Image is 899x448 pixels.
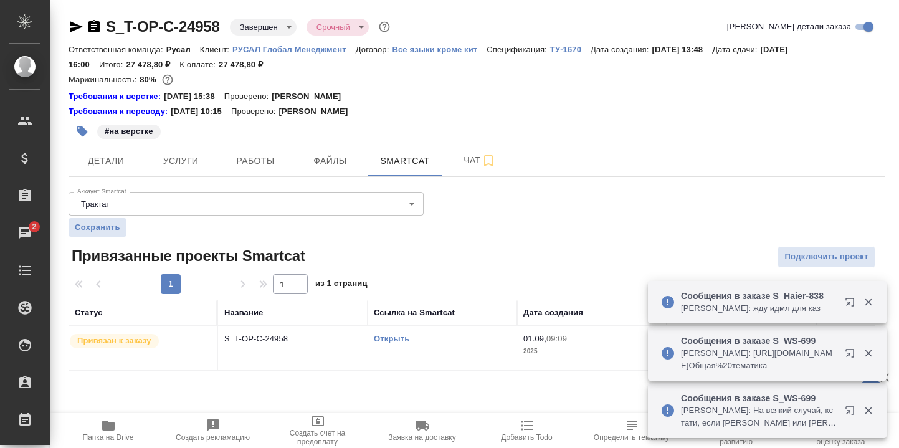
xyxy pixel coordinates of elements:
[226,153,285,169] span: Работы
[171,105,231,118] p: [DATE] 10:15
[546,334,567,343] p: 09:09
[230,19,297,36] div: Завершен
[278,105,357,118] p: [PERSON_NAME]
[681,335,837,347] p: Сообщения в заказе S_WS-699
[69,246,305,266] span: Привязанные проекты Smartcat
[151,153,211,169] span: Услуги
[523,345,660,358] p: 2025
[681,302,837,315] p: [PERSON_NAME]: жду идмл для каз
[591,45,652,54] p: Дата создания:
[69,192,424,216] div: Трактат
[99,60,126,69] p: Итого:
[105,125,153,138] p: #на верстке
[69,45,166,54] p: Ответственная команда:
[392,45,487,54] p: Все языки кроме кит
[681,392,837,404] p: Сообщения в заказе S_WS-699
[159,72,176,88] button: 4503.40 RUB;
[77,199,113,209] button: Трактат
[3,217,47,249] a: 2
[784,250,868,264] span: Подключить проект
[224,307,263,319] div: Название
[87,19,102,34] button: Скопировать ссылку
[69,75,140,84] p: Маржинальность:
[96,125,162,136] span: на верстке
[232,44,356,54] a: РУСАЛ Глобал Менеджмент
[550,44,591,54] a: ТУ-1670
[69,105,171,118] div: Нажми, чтобы открыть папку с инструкцией
[232,45,356,54] p: РУСАЛ Глобал Менеджмент
[855,297,881,308] button: Закрыть
[392,44,487,54] a: Все языки кроме кит
[106,18,220,35] a: S_T-OP-C-24958
[224,90,272,103] p: Проверено:
[523,334,546,343] p: 01.09,
[179,60,219,69] p: К оплате:
[523,307,583,319] div: Дата создания
[681,404,837,429] p: [PERSON_NAME]: На всякий случай, кстати, если [PERSON_NAME] или [PERSON_NAME] возьмет, дайте заод...
[126,60,179,69] p: 27 478,80 ₽
[236,22,282,32] button: Завершен
[652,45,713,54] p: [DATE] 13:48
[837,398,867,428] button: Открыть в новой вкладке
[778,246,875,268] button: Подключить проект
[75,221,120,234] span: Сохранить
[69,105,171,118] a: Требования к переводу:
[69,118,96,145] button: Добавить тэг
[69,19,83,34] button: Скопировать ссылку для ЯМессенджера
[374,334,409,343] a: Открыть
[313,22,354,32] button: Срочный
[487,45,549,54] p: Спецификация:
[374,307,455,319] div: Ссылка на Smartcat
[164,90,224,103] p: [DATE] 15:38
[140,75,159,84] p: 80%
[307,19,369,36] div: Завершен
[69,90,164,103] a: Требования к верстке:
[219,60,272,69] p: 27 478,80 ₽
[224,333,361,345] p: S_T-OP-C-24958
[712,45,760,54] p: Дата сдачи:
[200,45,232,54] p: Клиент:
[77,335,151,347] p: Привязан к заказу
[837,290,867,320] button: Открыть в новой вкладке
[69,218,126,237] button: Сохранить
[315,276,368,294] span: из 1 страниц
[681,290,837,302] p: Сообщения в заказе S_Haier-838
[376,19,392,35] button: Доп статусы указывают на важность/срочность заказа
[76,153,136,169] span: Детали
[24,221,44,233] span: 2
[231,105,279,118] p: Проверено:
[855,405,881,416] button: Закрыть
[450,153,510,168] span: Чат
[837,341,867,371] button: Открыть в новой вкладке
[75,307,103,319] div: Статус
[727,21,851,33] span: [PERSON_NAME] детали заказа
[375,153,435,169] span: Smartcat
[69,90,164,103] div: Нажми, чтобы открыть папку с инструкцией
[166,45,200,54] p: Русал
[300,153,360,169] span: Файлы
[272,90,350,103] p: [PERSON_NAME]
[550,45,591,54] p: ТУ-1670
[356,45,392,54] p: Договор:
[681,347,837,372] p: [PERSON_NAME]: [URL][DOMAIN_NAME]Общая%20тематика
[855,348,881,359] button: Закрыть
